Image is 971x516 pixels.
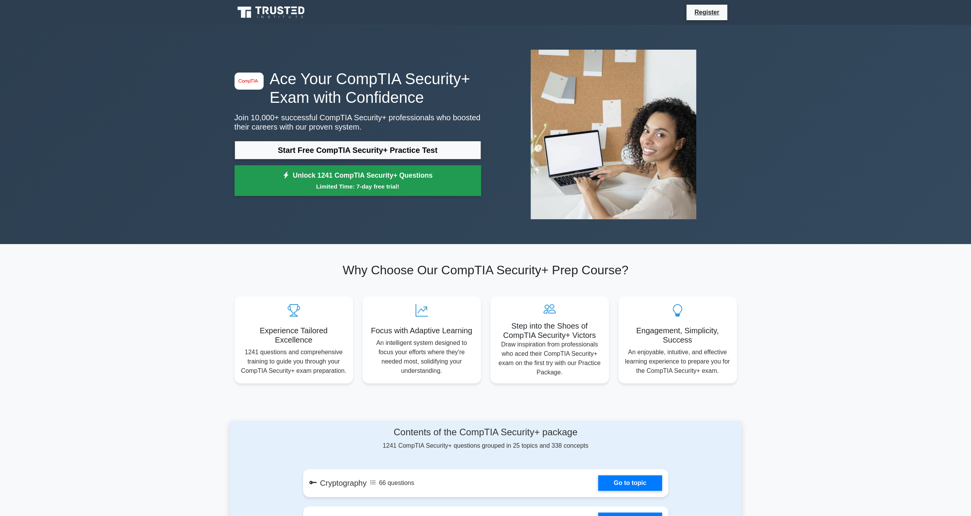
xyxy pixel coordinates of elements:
[497,340,603,377] p: Draw inspiration from professionals who aced their CompTIA Security+ exam on the first try with o...
[241,348,347,376] p: 1241 questions and comprehensive training to guide you through your CompTIA Security+ exam prepar...
[235,263,737,277] h2: Why Choose Our CompTIA Security+ Prep Course?
[235,165,481,196] a: Unlock 1241 CompTIA Security+ QuestionsLimited Time: 7-day free trial!
[624,326,731,345] h5: Engagement, Simplicity, Success
[598,475,662,491] a: Go to topic
[235,113,481,132] p: Join 10,000+ successful CompTIA Security+ professionals who boosted their careers with our proven...
[369,338,475,376] p: An intelligent system designed to focus your efforts where they're needed most, solidifying your ...
[497,321,603,340] h5: Step into the Shoes of CompTIA Security+ Victors
[303,427,668,438] h4: Contents of the CompTIA Security+ package
[303,427,668,450] div: 1241 CompTIA Security+ questions grouped in 25 topics and 338 concepts
[244,182,471,191] small: Limited Time: 7-day free trial!
[235,141,481,159] a: Start Free CompTIA Security+ Practice Test
[690,7,724,17] a: Register
[241,326,347,345] h5: Experience Tailored Excellence
[624,348,731,376] p: An enjoyable, intuitive, and effective learning experience to prepare you for the CompTIA Securit...
[369,326,475,335] h5: Focus with Adaptive Learning
[235,69,481,107] h1: Ace Your CompTIA Security+ Exam with Confidence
